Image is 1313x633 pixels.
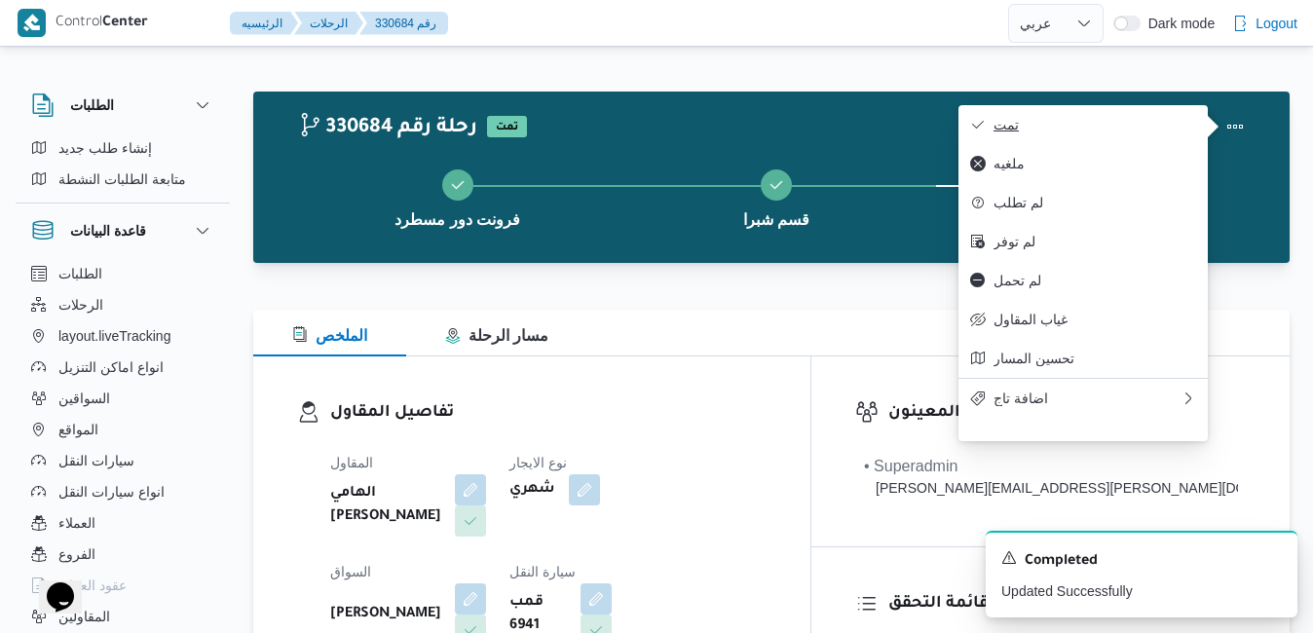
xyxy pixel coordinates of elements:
[936,146,1255,247] button: فرونت دور مسطرد
[1141,16,1215,31] span: Dark mode
[1256,12,1297,35] span: Logout
[330,455,373,470] span: المقاول
[298,116,477,141] h2: 330684 رحلة رقم
[359,12,448,35] button: 330684 رقم
[617,146,935,247] button: قسم شبرا
[958,183,1208,222] button: لم تطلب
[888,400,1246,427] h3: المعينون
[1001,581,1282,602] p: Updated Successfully
[23,445,222,476] button: سيارات النقل
[958,300,1208,339] button: غياب المقاول
[994,156,1196,171] span: ملغيه
[23,352,222,383] button: انواع اماكن التنزيل
[994,391,1181,406] span: اضافة تاج
[298,146,617,247] button: فرونت دور مسطرد
[23,539,222,570] button: الفروع
[958,105,1208,144] button: تمت
[31,93,214,117] button: الطلبات
[888,591,1246,617] h3: قائمة التحقق
[445,327,548,344] span: مسار الرحلة
[23,570,222,601] button: عقود العملاء
[102,16,148,31] b: Center
[16,132,230,203] div: الطلبات
[994,273,1196,288] span: لم تحمل
[58,387,110,410] span: السواقين
[769,177,784,193] svg: Step 2 is complete
[31,219,214,242] button: قاعدة البيانات
[58,355,164,379] span: انواع اماكن التنزيل
[58,136,152,160] span: إنشاء طلب جديد
[958,378,1208,418] button: اضافة تاج
[58,262,102,285] span: الطلبات
[18,9,46,37] img: X8yXhbKr1z7QwAAAABJRU5ErkJggg==
[23,476,222,507] button: انواع سيارات النقل
[58,168,186,191] span: متابعة الطلبات النشطة
[58,324,170,348] span: layout.liveTracking
[1216,107,1255,146] button: Actions
[994,117,1196,132] span: تمت
[58,293,103,316] span: الرحلات
[864,478,1238,499] div: [PERSON_NAME][EMAIL_ADDRESS][PERSON_NAME][DOMAIN_NAME]
[294,12,363,35] button: الرحلات
[509,564,576,579] span: سيارة النقل
[958,222,1208,261] button: لم توفر
[394,208,520,232] span: فرونت دور مسطرد
[1025,550,1098,574] span: Completed
[70,93,114,117] h3: الطلبات
[58,418,98,441] span: المواقع
[23,601,222,632] button: المقاولين
[994,312,1196,327] span: غياب المقاول
[994,195,1196,210] span: لم تطلب
[450,177,466,193] svg: Step 1 is complete
[509,478,555,502] b: شهري
[994,351,1196,366] span: تحسين المسار
[58,605,110,628] span: المقاولين
[23,320,222,352] button: layout.liveTracking
[1224,4,1305,43] button: Logout
[994,234,1196,249] span: لم توفر
[958,144,1208,183] button: ملغيه
[23,414,222,445] button: المواقع
[230,12,298,35] button: الرئيسيه
[19,555,82,614] iframe: chat widget
[958,261,1208,300] button: لم تحمل
[58,511,95,535] span: العملاء
[23,289,222,320] button: الرحلات
[958,339,1208,378] button: تحسين المسار
[292,327,367,344] span: الملخص
[743,208,809,232] span: قسم شبرا
[23,507,222,539] button: العملاء
[864,455,1238,478] div: • Superadmin
[58,480,165,503] span: انواع سيارات النقل
[58,574,127,597] span: عقود العملاء
[330,400,767,427] h3: تفاصيل المقاول
[330,564,371,579] span: السواق
[70,219,146,242] h3: قاعدة البيانات
[23,164,222,195] button: متابعة الطلبات النشطة
[487,116,527,137] span: تمت
[330,603,441,626] b: [PERSON_NAME]
[58,449,134,472] span: سيارات النقل
[58,542,95,566] span: الفروع
[509,455,567,470] span: نوع الايجار
[496,122,518,133] b: تمت
[23,258,222,289] button: الطلبات
[23,383,222,414] button: السواقين
[330,482,441,529] b: الهامي [PERSON_NAME]
[1001,548,1282,574] div: Notification
[864,455,1238,499] span: • Superadmin mohamed.nabil@illa.com.eg
[23,132,222,164] button: إنشاء طلب جديد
